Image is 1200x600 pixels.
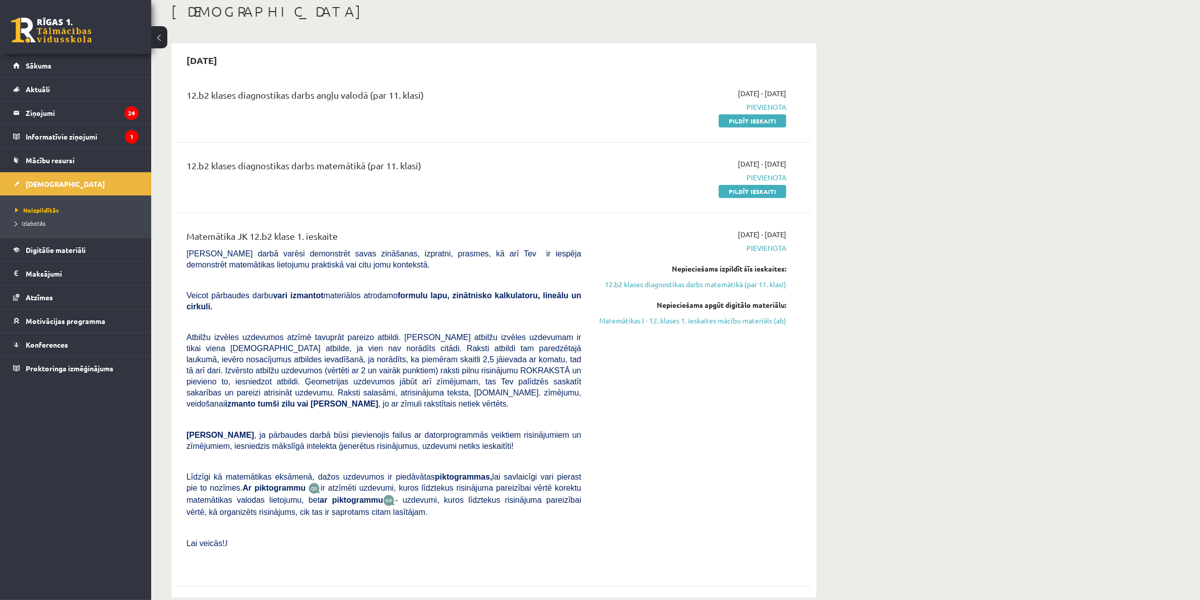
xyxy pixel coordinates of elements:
span: [DATE] - [DATE] [738,88,786,99]
span: Konferences [26,340,68,349]
legend: Ziņojumi [26,101,139,124]
h2: [DATE] [176,48,227,72]
legend: Informatīvie ziņojumi [26,125,139,148]
a: Mācību resursi [13,149,139,172]
a: Aktuāli [13,78,139,101]
a: Atzīmes [13,286,139,309]
a: Rīgas 1. Tālmācības vidusskola [11,18,92,43]
span: [PERSON_NAME] [186,431,254,439]
a: 12.b2 klases diagnostikas darbs matemātikā (par 11. klasi) [596,279,786,290]
span: Atzīmes [26,293,53,302]
span: J [225,539,228,548]
span: [PERSON_NAME] darbā varēsi demonstrēt savas zināšanas, izpratni, prasmes, kā arī Tev ir iespēja d... [186,249,581,269]
a: [DEMOGRAPHIC_DATA] [13,172,139,195]
a: Informatīvie ziņojumi1 [13,125,139,148]
span: Lai veicās! [186,539,225,548]
b: piktogrammas, [435,473,492,481]
span: Aktuāli [26,85,50,94]
a: Pildīt ieskaiti [719,114,786,127]
span: Pievienota [596,102,786,112]
a: Pildīt ieskaiti [719,185,786,198]
legend: Maksājumi [26,262,139,285]
a: Konferences [13,333,139,356]
img: wKvN42sLe3LLwAAAABJRU5ErkJggg== [383,495,395,506]
span: Motivācijas programma [26,316,105,325]
span: Digitālie materiāli [26,245,86,254]
span: Sākums [26,61,51,70]
a: Sākums [13,54,139,77]
a: Matemātikas I - 12. klases 1. ieskaites mācību materiāls (ab) [596,315,786,326]
a: Ziņojumi24 [13,101,139,124]
i: 1 [125,130,139,144]
h1: [DEMOGRAPHIC_DATA] [171,3,816,20]
span: , ja pārbaudes darbā būsi pievienojis failus ar datorprogrammās veiktiem risinājumiem un zīmējumi... [186,431,581,450]
img: JfuEzvunn4EvwAAAAASUVORK5CYII= [308,483,321,494]
b: tumši zilu vai [PERSON_NAME] [258,399,378,408]
i: 24 [124,106,139,120]
span: ir atzīmēti uzdevumi, kuros līdztekus risinājuma pareizībai vērtē korektu matemātikas valodas lie... [186,484,581,504]
b: izmanto [225,399,256,408]
a: Digitālie materiāli [13,238,139,261]
a: Maksājumi [13,262,139,285]
span: Līdzīgi kā matemātikas eksāmenā, dažos uzdevumos ir piedāvātas lai savlaicīgi vari pierast pie to... [186,473,581,492]
span: [DEMOGRAPHIC_DATA] [26,179,105,188]
span: Neizpildītās [15,206,59,214]
span: Pievienota [596,243,786,253]
span: Izlabotās [15,219,45,227]
a: Neizpildītās [15,206,141,215]
span: [DATE] - [DATE] [738,229,786,240]
div: Nepieciešams izpildīt šīs ieskaites: [596,263,786,274]
div: Matemātika JK 12.b2 klase 1. ieskaite [186,229,581,248]
div: Nepieciešams apgūt digitālo materiālu: [596,300,786,310]
b: formulu lapu, zinātnisko kalkulatoru, lineālu un cirkuli. [186,291,581,311]
span: Proktoringa izmēģinājums [26,364,113,373]
a: Motivācijas programma [13,309,139,332]
span: Veicot pārbaudes darbu materiālos atrodamo [186,291,581,311]
span: Mācību resursi [26,156,75,165]
span: Pievienota [596,172,786,183]
div: 12.b2 klases diagnostikas darbs angļu valodā (par 11. klasi) [186,88,581,107]
b: vari izmantot [273,291,324,300]
div: 12.b2 klases diagnostikas darbs matemātikā (par 11. klasi) [186,159,581,177]
b: ar piktogrammu [320,496,383,504]
a: Izlabotās [15,219,141,228]
span: [DATE] - [DATE] [738,159,786,169]
b: Ar piktogrammu [242,484,305,492]
a: Proktoringa izmēģinājums [13,357,139,380]
span: Atbilžu izvēles uzdevumos atzīmē tavuprāt pareizo atbildi. [PERSON_NAME] atbilžu izvēles uzdevuma... [186,333,581,408]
